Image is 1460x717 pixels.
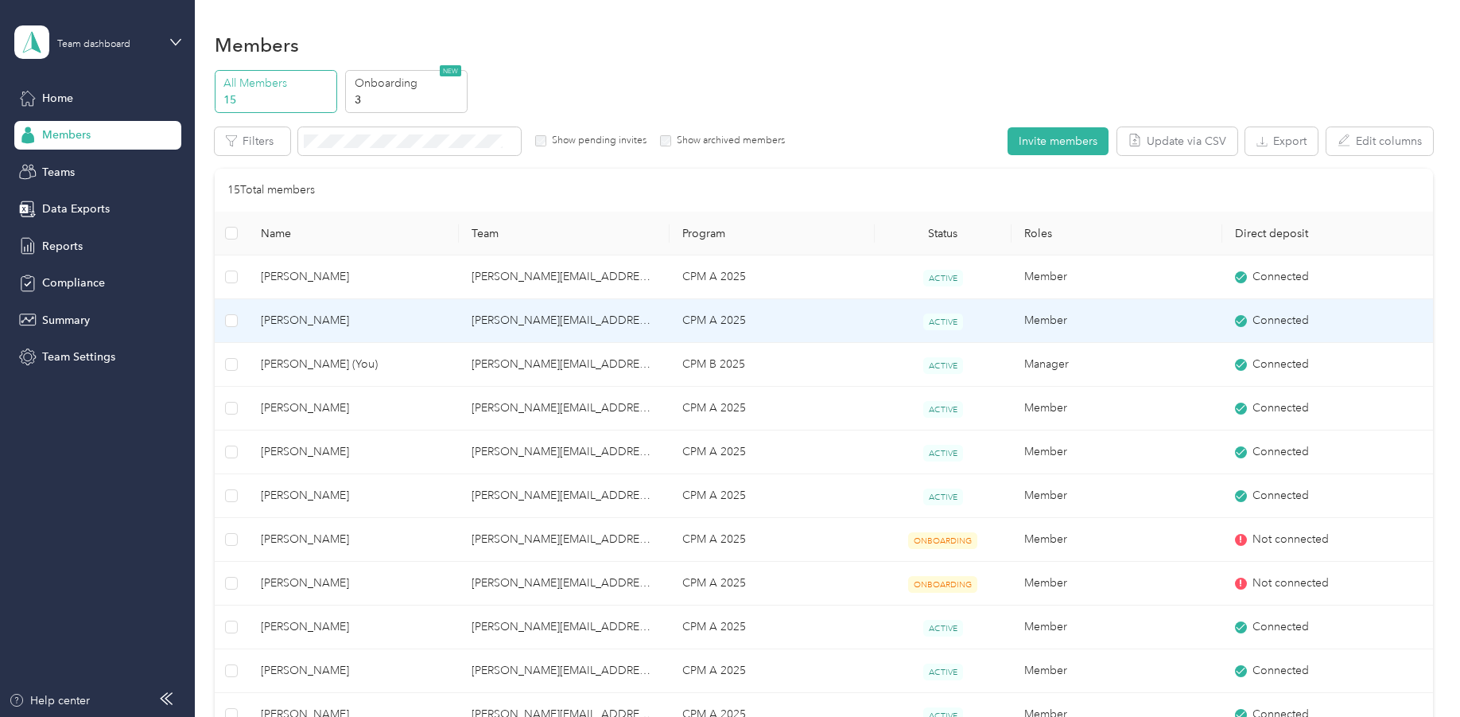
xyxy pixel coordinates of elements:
td: CPM A 2025 [670,387,875,431]
span: [PERSON_NAME] (You) [261,356,446,373]
span: Home [42,90,73,107]
button: Export [1245,127,1318,155]
td: CPM A 2025 [670,431,875,474]
td: Karrie Antisdel [248,255,459,299]
span: Connected [1252,487,1309,505]
td: Member [1012,387,1222,431]
td: CPM A 2025 [670,649,875,693]
span: Connected [1252,356,1309,373]
span: Team Settings [42,349,115,365]
span: [PERSON_NAME] [261,312,446,329]
th: Team [459,212,670,255]
span: Summary [42,312,90,329]
p: 15 Total members [227,181,315,199]
span: Connected [1252,268,1309,286]
span: [PERSON_NAME] [261,487,446,505]
td: Member [1012,518,1222,562]
td: Member [1012,649,1222,693]
iframe: Everlance-gr Chat Button Frame [1371,628,1460,717]
td: Brook Edelstein [248,518,459,562]
p: Onboarding [355,75,463,92]
td: Jenelle Betterman [248,299,459,343]
td: Member [1012,431,1222,474]
td: ONBOARDING [875,562,1012,606]
td: Jeanne Ernst [248,431,459,474]
span: Connected [1252,443,1309,461]
span: [PERSON_NAME] [261,443,446,461]
th: Program [670,212,875,255]
td: ronda.buchanan@optioncare.com [459,387,670,431]
span: ACTIVE [923,620,963,637]
td: CPM B 2025 [670,343,875,387]
td: ronda.buchanan@optioncare.com [459,474,670,518]
button: Edit columns [1326,127,1433,155]
td: Bonnie Sicotte [248,387,459,431]
span: ACTIVE [923,401,963,418]
td: Member [1012,255,1222,299]
span: Name [261,227,446,240]
span: Reports [42,238,83,255]
span: NEW [440,65,461,76]
span: ONBOARDING [908,532,977,549]
button: Filters [215,127,290,155]
span: [PERSON_NAME] [261,268,446,286]
span: Not connected [1252,531,1329,548]
label: Show pending invites [546,134,647,148]
span: Connected [1252,399,1309,417]
th: Name [248,212,459,255]
label: Show archived members [671,134,785,148]
span: ACTIVE [923,664,963,680]
td: CPM A 2025 [670,255,875,299]
span: Teams [42,164,75,181]
th: Roles [1012,212,1222,255]
span: Connected [1252,312,1309,329]
span: Members [42,127,91,143]
span: Not connected [1252,575,1329,592]
p: All Members [223,75,332,92]
td: ronda.buchanan@optioncare.com [459,343,670,387]
td: ronda.buchanan@optioncare.com [459,431,670,474]
td: Lisa Hadley [248,562,459,606]
td: Ronda Buchanan (You) [248,343,459,387]
span: ACTIVE [923,357,963,374]
span: [PERSON_NAME] [261,531,446,548]
span: ACTIVE [923,489,963,505]
td: Manager [1012,343,1222,387]
td: Kristen Andersen [248,606,459,649]
span: ACTIVE [923,314,963,330]
td: CPM A 2025 [670,474,875,518]
span: Connected [1252,618,1309,636]
td: ronda.buchanan@optioncare.com [459,255,670,299]
div: Team dashboard [57,40,130,49]
td: Jayla Berg [248,474,459,518]
td: ronda.buchanan@optioncare.com [459,518,670,562]
span: ACTIVE [923,270,963,286]
td: ronda.buchanan@optioncare.com [459,562,670,606]
td: ONBOARDING [875,518,1012,562]
td: ronda.buchanan@optioncare.com [459,606,670,649]
td: Member [1012,474,1222,518]
td: Member [1012,606,1222,649]
td: Member [1012,299,1222,343]
td: Jessica Flagle [248,649,459,693]
button: Help center [9,692,90,709]
p: 15 [223,92,332,108]
td: Member [1012,562,1222,606]
td: CPM A 2025 [670,562,875,606]
td: CPM A 2025 [670,606,875,649]
button: Update via CSV [1117,127,1237,155]
td: CPM A 2025 [670,518,875,562]
h1: Members [215,37,299,53]
span: ONBOARDING [908,576,977,593]
span: [PERSON_NAME] [261,662,446,680]
td: ronda.buchanan@optioncare.com [459,299,670,343]
span: Data Exports [42,201,110,217]
button: Invite members [1008,127,1109,155]
p: 3 [355,92,463,108]
span: [PERSON_NAME] [261,618,446,636]
span: [PERSON_NAME] [261,575,446,592]
td: ronda.buchanan@optioncare.com [459,649,670,693]
span: Compliance [42,275,105,291]
th: Direct deposit [1222,212,1433,255]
